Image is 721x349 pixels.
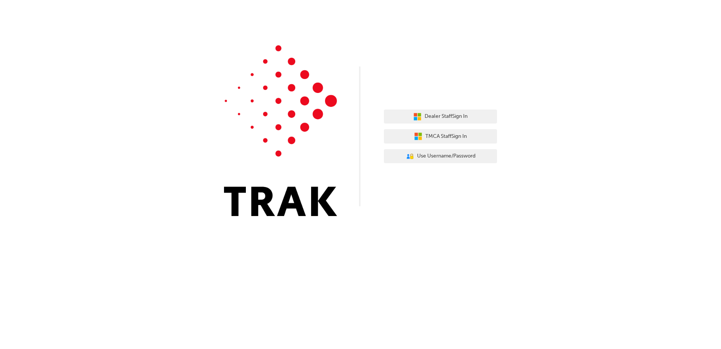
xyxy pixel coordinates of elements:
button: Dealer StaffSign In [384,110,497,124]
span: Dealer Staff Sign In [425,112,468,121]
img: Trak [224,45,337,216]
button: Use Username/Password [384,149,497,164]
span: TMCA Staff Sign In [425,132,467,141]
button: TMCA StaffSign In [384,129,497,144]
span: Use Username/Password [417,152,476,161]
